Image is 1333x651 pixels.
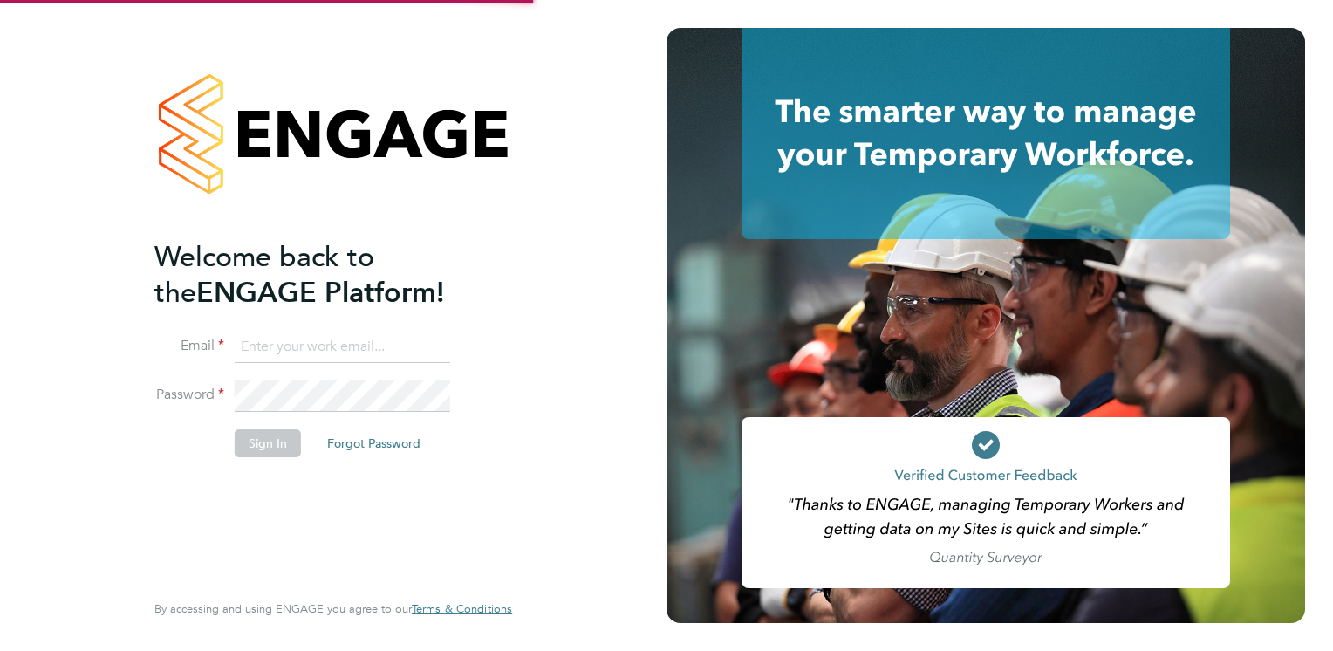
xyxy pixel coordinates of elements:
span: Welcome back to the [154,240,374,310]
input: Enter your work email... [235,332,450,363]
label: Email [154,337,224,355]
a: Terms & Conditions [412,602,512,616]
button: Forgot Password [313,429,434,457]
h2: ENGAGE Platform! [154,239,495,311]
button: Sign In [235,429,301,457]
span: Terms & Conditions [412,601,512,616]
label: Password [154,386,224,404]
span: By accessing and using ENGAGE you agree to our [154,601,512,616]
